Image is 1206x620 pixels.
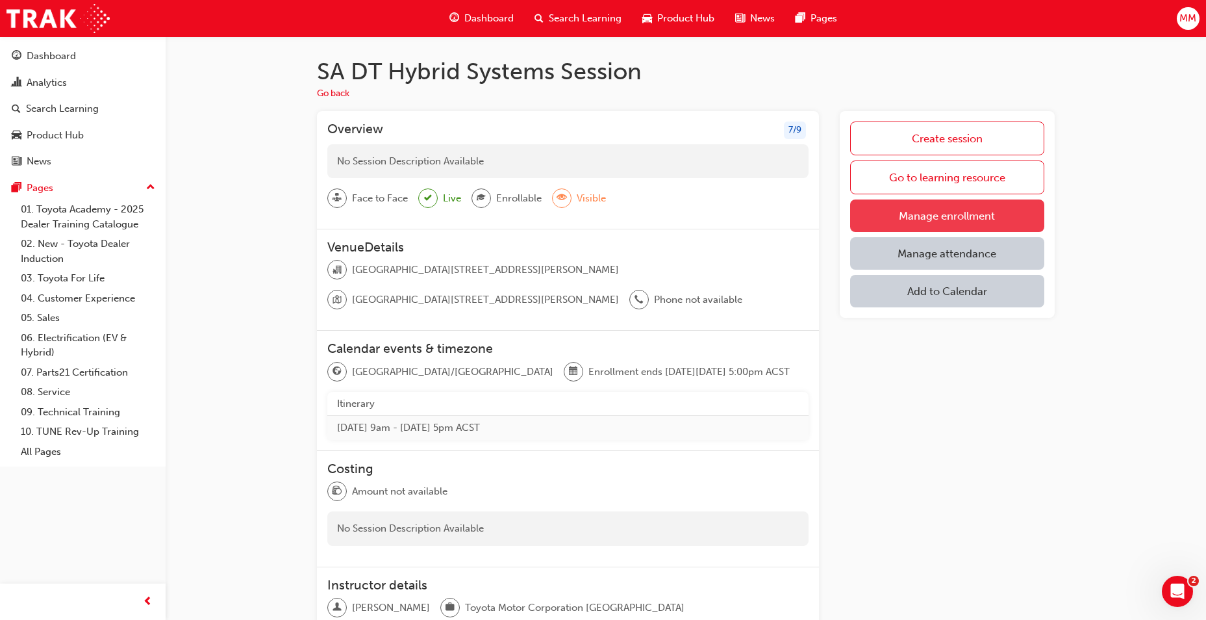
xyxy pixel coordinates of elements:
div: News [27,154,51,169]
span: Pages [810,11,837,26]
span: [GEOGRAPHIC_DATA]/[GEOGRAPHIC_DATA] [352,365,553,380]
a: 02. New - Toyota Dealer Induction [16,234,160,268]
a: Create session [850,122,1044,155]
span: [GEOGRAPHIC_DATA][STREET_ADDRESS][PERSON_NAME] [352,292,619,307]
a: 06. Electrification (EV & Hybrid) [16,328,160,363]
h3: Overview [327,122,383,139]
div: Product Hub [27,128,84,143]
button: Pages [5,176,160,200]
span: Enrollment ends [DATE][DATE] 5:00pm ACST [588,365,790,380]
div: Analytics [27,75,67,90]
span: phone-icon [634,292,644,309]
span: sessionType_FACE_TO_FACE-icon [333,190,342,207]
span: man-icon [333,599,342,616]
h3: Costing [327,461,809,476]
div: No Session Description Available [327,144,809,179]
span: Visible [577,191,606,206]
h3: Calendar events & timezone [327,341,809,356]
span: pages-icon [796,10,805,27]
span: eye-icon [557,190,566,207]
a: Product Hub [5,123,160,148]
span: money-icon [333,483,342,500]
button: Go back [317,86,349,101]
button: DashboardAnalyticsSearch LearningProduct HubNews [5,42,160,176]
a: search-iconSearch Learning [524,5,632,32]
button: MM [1177,7,1200,30]
a: 09. Technical Training [16,402,160,422]
a: 03. Toyota For Life [16,268,160,289]
span: tick-icon [424,190,432,207]
span: news-icon [735,10,745,27]
span: [GEOGRAPHIC_DATA][STREET_ADDRESS][PERSON_NAME] [352,263,619,278]
div: Pages [27,181,53,196]
iframe: Intercom live chat [1162,576,1193,607]
span: guage-icon [12,51,21,62]
div: No Session Description Available [327,511,809,546]
span: car-icon [12,130,21,142]
span: pages-icon [12,183,21,194]
a: Go to learning resource [850,161,1044,194]
td: [DATE] 9am - [DATE] 5pm ACST [327,416,809,440]
span: organisation-icon [333,262,342,279]
div: Search Learning [26,101,99,116]
a: guage-iconDashboard [439,5,524,32]
span: graduationCap-icon [477,190,486,207]
span: 2 [1188,576,1199,586]
a: car-iconProduct Hub [632,5,725,32]
a: 08. Service [16,382,160,402]
a: Dashboard [5,44,160,68]
a: 01. Toyota Academy - 2025 Dealer Training Catalogue [16,200,160,234]
span: search-icon [12,103,21,115]
a: Analytics [5,71,160,95]
a: All Pages [16,442,160,462]
a: Manage attendance [850,237,1044,270]
h1: SA DT Hybrid Systems Session [317,57,1055,86]
span: Face to Face [352,191,408,206]
th: Itinerary [327,392,809,416]
span: Amount not available [352,484,447,499]
span: briefcase-icon [446,599,455,616]
a: 04. Customer Experience [16,289,160,309]
span: Live [443,191,461,206]
img: Trak [6,4,110,33]
a: 10. TUNE Rev-Up Training [16,422,160,442]
div: Dashboard [27,49,76,64]
a: News [5,149,160,174]
span: News [750,11,775,26]
a: 07. Parts21 Certification [16,363,160,383]
span: chart-icon [12,77,21,89]
div: 7 / 9 [784,122,806,139]
span: guage-icon [449,10,459,27]
span: Toyota Motor Corporation [GEOGRAPHIC_DATA] [465,601,685,615]
span: Phone not available [654,292,742,307]
span: prev-icon [143,594,153,610]
span: up-icon [146,179,155,196]
span: [PERSON_NAME] [352,601,430,615]
span: Product Hub [657,11,714,26]
a: Search Learning [5,97,160,121]
a: news-iconNews [725,5,785,32]
h3: VenueDetails [327,240,809,255]
a: pages-iconPages [785,5,848,32]
span: news-icon [12,156,21,168]
button: Add to Calendar [850,275,1044,307]
span: MM [1179,11,1196,26]
span: Dashboard [464,11,514,26]
h3: Instructor details [327,578,809,593]
a: Manage enrollment [850,200,1044,232]
span: search-icon [534,10,544,27]
span: calendar-icon [569,363,578,380]
a: 05. Sales [16,308,160,328]
span: Enrollable [496,191,542,206]
span: globe-icon [333,363,342,380]
span: location-icon [333,292,342,309]
span: Search Learning [549,11,622,26]
span: car-icon [642,10,652,27]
